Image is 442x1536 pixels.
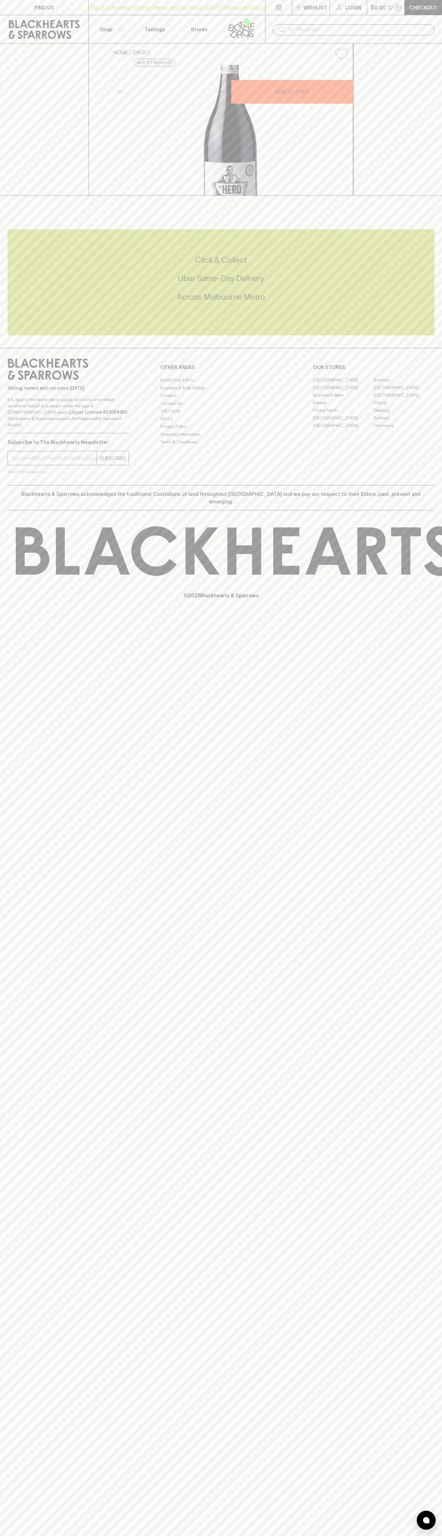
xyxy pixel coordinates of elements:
a: Tastings [133,15,177,43]
div: Call to action block [8,229,434,335]
p: Login [345,4,361,11]
a: [GEOGRAPHIC_DATA] [374,384,434,391]
p: We will never spam you [8,469,129,475]
img: bubble-icon [423,1517,429,1523]
a: [GEOGRAPHIC_DATA] [313,376,374,384]
img: 40476.png [108,65,353,195]
a: [GEOGRAPHIC_DATA] [374,391,434,399]
p: Sibling owned and run since [DATE] [8,385,129,391]
p: 0 [397,6,399,9]
p: OUR STORES [313,363,434,371]
h5: Across Melbourne Metro [8,292,434,302]
p: Shop [100,26,112,33]
a: Terms & Conditions [160,438,282,446]
h5: Click & Collect [8,255,434,265]
p: FIND US [34,4,54,11]
button: SUBSCRIBE [97,451,129,465]
a: Elwood [313,399,374,406]
h5: Uber Same-Day Delivery [8,273,434,283]
a: Geelong [374,406,434,414]
a: Careers [160,392,282,399]
a: Privacy Policy [160,423,282,430]
button: ADD TO CART [231,80,353,104]
a: Fitzroy [374,399,434,406]
a: Contact Us [160,399,282,407]
p: Wishlist [303,4,327,11]
a: FAQ's [160,415,282,423]
a: Brunswick West [313,391,374,399]
p: $0.00 [371,4,386,11]
a: Braddon [374,376,434,384]
p: Checkout [409,4,438,11]
a: Stores [177,15,221,43]
button: Shop [89,15,133,43]
p: SUBSCRIBE [100,454,126,462]
a: [GEOGRAPHIC_DATA] [313,384,374,391]
p: Subscribe to The Blackhearts Newsletter [8,438,129,446]
a: Bottle Drop FAQ's [160,376,282,384]
button: Add to wishlist [333,46,350,62]
strong: Liquor License #32064953 [69,410,127,415]
a: SHOP [133,50,146,55]
a: [GEOGRAPHIC_DATA] [313,422,374,429]
a: Shipping Information [160,430,282,438]
a: HOME [113,50,128,55]
p: ADD TO CART [275,88,309,95]
button: Add to wishlist [134,59,175,66]
input: Try "Pinot noir" [288,25,429,35]
a: Business & Bulk Gifting [160,384,282,392]
input: e.g. jane@blackheartsandsparrows.com.au [13,453,97,463]
a: Prahran [374,414,434,422]
p: It is against the law to sell or supply alcohol to, or to obtain alcohol on behalf of a person un... [8,396,129,428]
p: Blackhearts & Sparrows acknowledges the traditional Custodians of land throughout [GEOGRAPHIC_DAT... [12,490,430,505]
a: [GEOGRAPHIC_DATA] [313,414,374,422]
a: Gift Cards [160,407,282,415]
p: OTHER AREAS [160,363,282,371]
a: Thornbury [374,422,434,429]
p: Tastings [145,26,165,33]
a: Fitzroy North [313,406,374,414]
p: Stores [191,26,207,33]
